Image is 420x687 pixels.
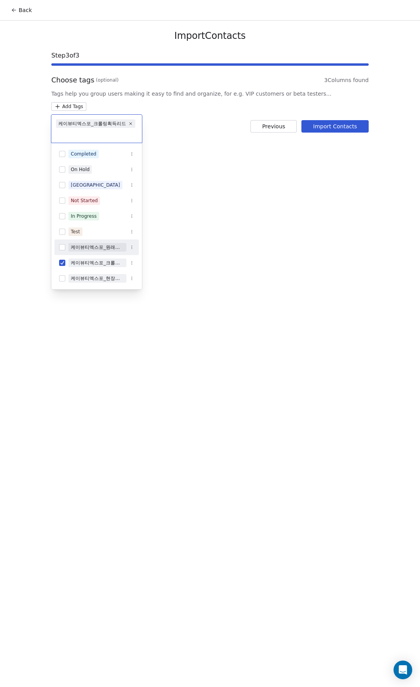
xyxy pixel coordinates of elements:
div: Test [71,228,80,235]
div: [GEOGRAPHIC_DATA] [71,182,120,189]
div: In Progress [71,213,97,220]
div: On Hold [71,166,89,173]
div: 케이뷰티엑스포_현장획득리드 [71,275,124,282]
div: 케이뷰티엑스포_크롤링획득리드 [58,120,126,127]
div: 케이뷰티엑스포_원래알던리드 [71,244,124,251]
div: Completed [71,150,96,157]
div: Suggestions [54,146,139,286]
div: 케이뷰티엑스포_크롤링획득리드 [71,259,124,266]
div: Not Started [71,197,98,204]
